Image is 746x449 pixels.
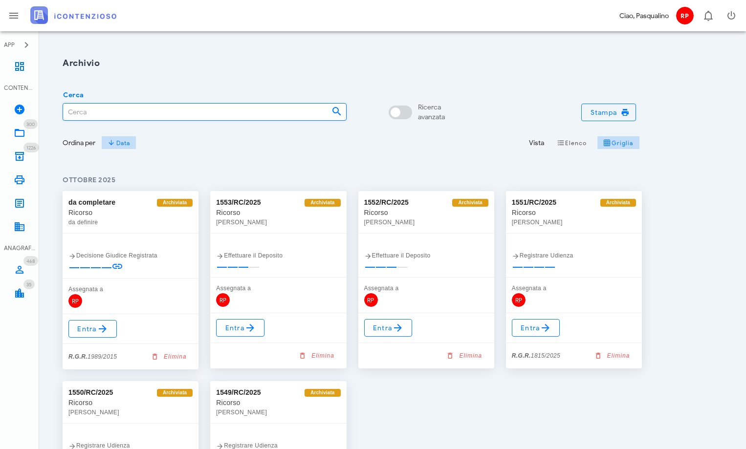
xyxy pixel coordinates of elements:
span: Entra [224,322,256,334]
div: Effettuare il Deposito [216,251,340,260]
button: RP [673,4,696,27]
button: Elimina [294,349,341,363]
img: logo-text-2x.png [30,6,116,24]
div: [PERSON_NAME] [216,407,340,417]
div: CONTENZIOSO [4,84,35,92]
a: Entra [68,320,117,338]
span: Elimina [448,351,482,360]
label: Cerca [60,90,84,100]
span: Elimina [153,352,187,361]
button: Elimina [442,349,488,363]
span: RP [364,293,378,307]
span: Entra [373,322,404,334]
span: Archiviata [163,199,187,207]
div: 1815/2025 [512,351,560,361]
div: Ricerca avanzata [418,103,445,122]
span: Distintivo [23,279,35,289]
div: Ricorso [364,208,488,217]
div: [PERSON_NAME] [216,217,340,227]
span: Distintivo [23,143,39,152]
div: da completare [68,197,115,208]
div: Decisione Giudice Registrata [68,251,193,260]
span: Archiviata [606,199,630,207]
div: 1553/RC/2025 [216,197,261,208]
div: [PERSON_NAME] [512,217,636,227]
input: Cerca [63,104,324,120]
div: 1989/2015 [68,352,117,362]
div: Assegnata a [68,284,193,294]
span: 35 [26,281,32,288]
h4: ottobre 2025 [63,175,642,185]
span: 300 [26,121,35,128]
button: Elenco [550,136,593,150]
span: Data [108,139,130,147]
div: da definire [68,217,193,227]
div: Assegnata a [364,283,488,293]
div: Ricorso [68,208,193,217]
div: Ordina per [63,138,95,148]
strong: R.G.R. [68,353,88,360]
button: Elimina [146,350,193,363]
div: Ricorso [216,398,340,407]
div: Ricorso [68,398,193,407]
span: RP [512,293,526,307]
span: Archiviata [163,389,187,397]
span: Entra [520,322,552,334]
span: 468 [26,258,35,264]
span: RP [68,294,82,308]
div: 1551/RC/2025 [512,197,557,208]
div: 1552/RC/2025 [364,197,409,208]
span: Archiviata [310,199,334,207]
span: RP [216,293,230,307]
a: Entra [512,319,560,337]
div: [PERSON_NAME] [68,407,193,417]
div: 1549/RC/2025 [216,387,261,398]
span: Distintivo [23,119,38,129]
div: Assegnata a [512,283,636,293]
button: Elimina [590,349,636,363]
div: Ciao, Pasqualino [619,11,669,21]
button: Stampa [581,104,636,121]
div: 1550/RC/2025 [68,387,113,398]
a: Entra [216,319,264,337]
span: Elimina [596,351,630,360]
span: Entra [77,323,109,335]
span: Griglia [603,139,634,147]
span: Elimina [300,351,334,360]
div: Vista [529,138,544,148]
strong: R.G.R. [512,352,531,359]
span: Distintivo [23,256,38,266]
span: 1226 [26,145,36,151]
div: Registrare Udienza [512,251,636,260]
button: Griglia [597,136,640,150]
div: Effettuare il Deposito [364,251,488,260]
div: [PERSON_NAME] [364,217,488,227]
button: Distintivo [696,4,720,27]
span: RP [676,7,694,24]
span: Elenco [557,139,587,147]
span: Stampa [590,108,628,117]
div: Assegnata a [216,283,340,293]
span: Archiviata [310,389,334,397]
div: Ricorso [512,208,636,217]
button: Data [101,136,136,150]
div: Ricorso [216,208,340,217]
div: ANAGRAFICA [4,244,35,253]
span: Archiviata [458,199,482,207]
a: Entra [364,319,413,337]
h1: Archivio [63,57,642,70]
